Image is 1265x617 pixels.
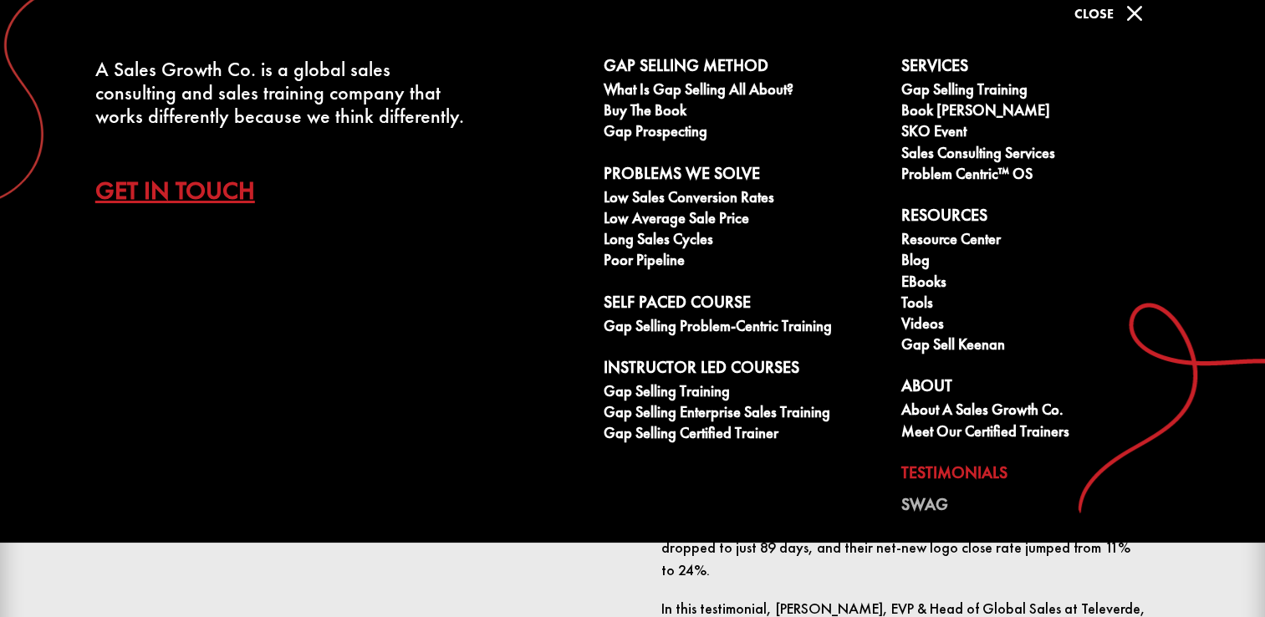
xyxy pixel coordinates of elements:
a: Get In Touch [95,161,280,220]
a: Low Sales Conversion Rates [604,189,883,210]
a: What is Gap Selling all about? [604,81,883,102]
a: SKO Event [901,123,1181,144]
a: Tools [901,294,1181,315]
a: Buy The Book [604,102,883,123]
a: Services [901,56,1181,81]
a: Problems We Solve [604,164,883,189]
a: Low Average Sale Price [604,210,883,231]
a: Swag [901,495,1181,520]
a: Problem Centric™ OS [901,166,1181,186]
a: Gap Selling Enterprise Sales Training [604,404,883,425]
a: Videos [901,315,1181,336]
a: Blog [901,252,1181,273]
p: Before working with [PERSON_NAME] and Gap Selling, Televerde’s sales cycles stretched 9–18 months... [661,490,1155,596]
a: Long Sales Cycles [604,231,883,252]
a: Gap Selling Problem-Centric Training [604,318,883,339]
span: Close [1074,5,1114,23]
a: Poor Pipeline [604,252,883,273]
a: Gap Selling Method [604,56,883,81]
div: A Sales Growth Co. is a global sales consulting and sales training company that works differently... [95,58,467,128]
a: Testimonials [901,463,1181,488]
a: Meet our Certified Trainers [901,423,1181,444]
a: Book [PERSON_NAME] [901,102,1181,123]
a: Gap Sell Keenan [901,336,1181,357]
a: eBooks [901,273,1181,294]
a: Self Paced Course [604,293,883,318]
a: About [901,376,1181,401]
a: Gap Selling Training [901,81,1181,102]
a: Gap Selling Certified Trainer [604,425,883,446]
a: Resources [901,206,1181,231]
a: Instructor Led Courses [604,358,883,383]
a: Gap Selling Training [604,383,883,404]
a: Resource Center [901,231,1181,252]
a: About A Sales Growth Co. [901,401,1181,422]
a: Sales Consulting Services [901,145,1181,166]
a: Gap Prospecting [604,123,883,144]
